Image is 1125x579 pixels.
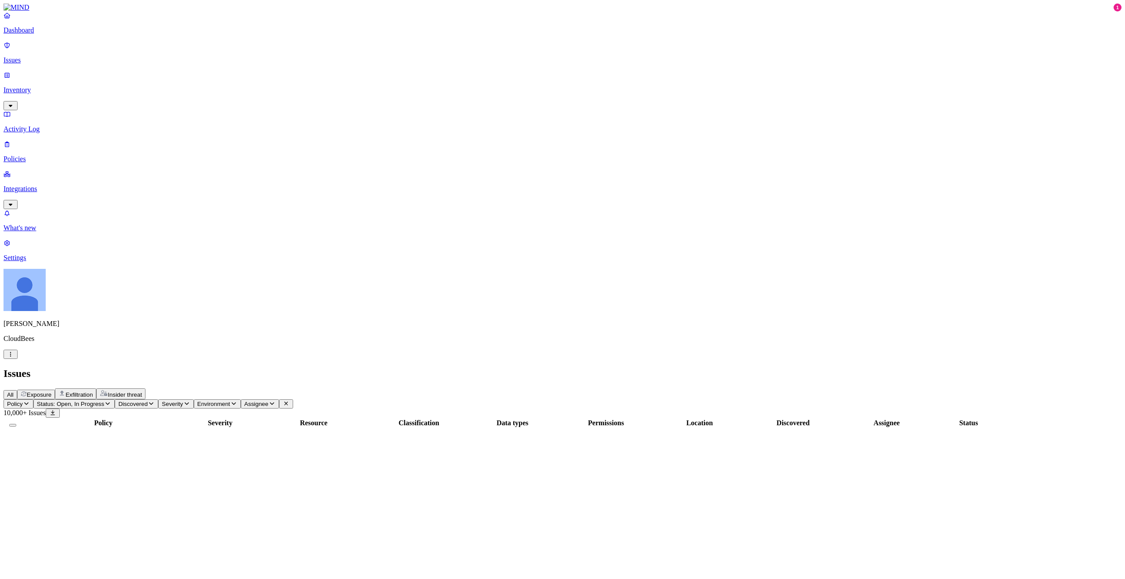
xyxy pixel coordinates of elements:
h2: Issues [4,368,1121,380]
span: Severity [162,401,183,407]
p: Issues [4,56,1121,64]
span: Policy [7,401,23,407]
a: Policies [4,140,1121,163]
div: Location [653,419,745,427]
span: Exposure [27,391,51,398]
div: Discovered [747,419,839,427]
div: Data types [467,419,559,427]
p: [PERSON_NAME] [4,320,1121,328]
button: Select all [9,424,16,427]
span: Environment [197,401,230,407]
p: Integrations [4,185,1121,193]
span: Exfiltration [65,391,93,398]
span: All [7,391,14,398]
a: Issues [4,41,1121,64]
div: Assignee [841,419,933,427]
div: 1 [1114,4,1121,11]
div: Severity [186,419,254,427]
a: Integrations [4,170,1121,208]
div: Permissions [560,419,652,427]
div: Classification [373,419,465,427]
p: Policies [4,155,1121,163]
p: Inventory [4,86,1121,94]
p: Activity Log [4,125,1121,133]
span: Assignee [244,401,269,407]
img: Álvaro Menéndez Llada [4,269,46,311]
a: What's new [4,209,1121,232]
a: Dashboard [4,11,1121,34]
a: Activity Log [4,110,1121,133]
a: MIND [4,4,1121,11]
p: CloudBees [4,335,1121,343]
span: Discovered [118,401,148,407]
img: MIND [4,4,29,11]
div: Status [934,419,1003,427]
a: Inventory [4,71,1121,109]
div: Policy [22,419,184,427]
a: Settings [4,239,1121,262]
span: Insider threat [108,391,142,398]
p: What's new [4,224,1121,232]
p: Settings [4,254,1121,262]
div: Resource [256,419,371,427]
p: Dashboard [4,26,1121,34]
span: Status: Open, In Progress [37,401,104,407]
span: 10,000+ Issues [4,409,46,416]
